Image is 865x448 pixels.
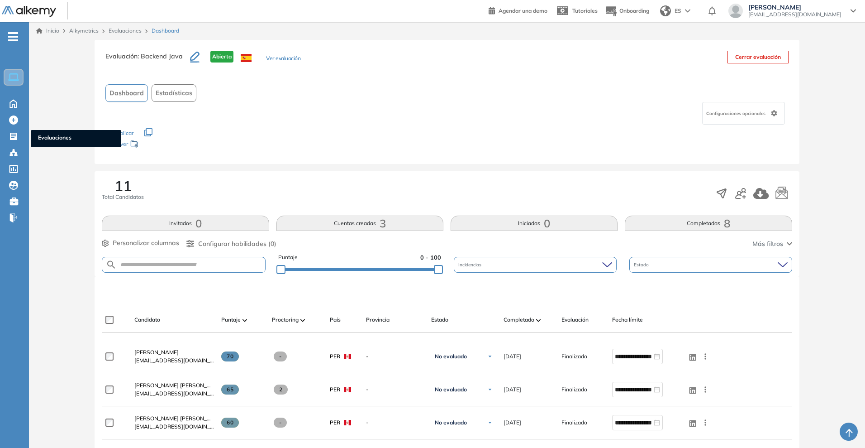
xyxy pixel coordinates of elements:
[451,216,618,231] button: Iniciadas0
[242,319,247,322] img: [missing "en.ARROW_ALT" translation]
[210,51,233,63] span: Abierta
[274,418,287,428] span: -
[489,5,547,15] a: Agendar una demo
[134,316,160,324] span: Candidato
[36,27,59,35] a: Inicio
[134,414,214,423] a: [PERSON_NAME] [PERSON_NAME]
[619,7,649,14] span: Onboarding
[420,253,441,262] span: 0 - 100
[8,36,18,38] i: -
[105,51,190,70] h3: Evaluación
[685,9,690,13] img: arrow
[113,130,133,136] span: Duplicar
[221,352,239,361] span: 70
[660,5,671,16] img: world
[156,88,192,98] span: Estadísticas
[272,316,299,324] span: Proctoring
[241,54,252,62] img: ESP
[561,419,587,427] span: Finalizado
[561,385,587,394] span: Finalizado
[435,386,467,393] span: No evaluado
[634,261,651,268] span: Estado
[330,419,340,427] span: PER
[105,84,148,102] button: Dashboard
[106,259,117,270] img: SEARCH_ALT
[278,253,298,262] span: Puntaje
[221,418,239,428] span: 60
[605,1,649,21] button: Onboarding
[344,354,351,359] img: PER
[2,6,56,17] img: Logo
[612,316,643,324] span: Fecha límite
[102,193,144,201] span: Total Candidatos
[752,239,792,249] button: Más filtros
[748,4,841,11] span: [PERSON_NAME]
[454,257,617,273] div: Incidencias
[330,316,341,324] span: País
[752,239,783,249] span: Más filtros
[300,319,305,322] img: [missing "en.ARROW_ALT" translation]
[487,354,493,359] img: Ícono de flecha
[274,385,288,395] span: 2
[435,353,467,360] span: No evaluado
[198,239,276,249] span: Configurar habilidades (0)
[504,419,521,427] span: [DATE]
[186,239,276,249] button: Configurar habilidades (0)
[504,352,521,361] span: [DATE]
[113,136,203,153] div: Mover
[134,415,224,422] span: [PERSON_NAME] [PERSON_NAME]
[274,352,287,361] span: -
[431,316,448,324] span: Estado
[572,7,598,14] span: Tutoriales
[134,381,214,390] a: [PERSON_NAME] [PERSON_NAME]
[113,238,179,248] span: Personalizar columnas
[487,387,493,392] img: Ícono de flecha
[134,356,214,365] span: [EMAIL_ADDRESS][DOMAIN_NAME]
[504,316,534,324] span: Completado
[625,216,792,231] button: Completadas8
[561,352,587,361] span: Finalizado
[499,7,547,14] span: Agendar una demo
[366,419,424,427] span: -
[134,348,214,356] a: [PERSON_NAME]
[748,11,841,18] span: [EMAIL_ADDRESS][DOMAIN_NAME]
[221,316,241,324] span: Puntaje
[629,257,792,273] div: Estado
[330,385,340,394] span: PER
[344,387,351,392] img: PER
[536,319,541,322] img: [missing "en.ARROW_ALT" translation]
[102,216,269,231] button: Invitados0
[276,216,443,231] button: Cuentas creadas3
[435,419,467,426] span: No evaluado
[138,52,183,60] span: : Backend Java
[134,349,179,356] span: [PERSON_NAME]
[221,385,239,395] span: 65
[366,385,424,394] span: -
[366,316,390,324] span: Provincia
[266,54,300,64] button: Ver evaluación
[69,27,99,34] span: Alkymetrics
[366,352,424,361] span: -
[38,134,114,144] span: Evaluaciones
[102,238,179,248] button: Personalizar columnas
[134,390,214,398] span: [EMAIL_ADDRESS][DOMAIN_NAME]
[134,423,214,431] span: [EMAIL_ADDRESS][DOMAIN_NAME]
[109,88,144,98] span: Dashboard
[487,420,493,425] img: Ícono de flecha
[134,382,224,389] span: [PERSON_NAME] [PERSON_NAME]
[109,27,142,34] a: Evaluaciones
[458,261,483,268] span: Incidencias
[702,102,785,125] div: Configuraciones opcionales
[675,7,681,15] span: ES
[330,352,340,361] span: PER
[152,84,196,102] button: Estadísticas
[114,178,132,193] span: 11
[344,420,351,425] img: PER
[152,27,179,35] span: Dashboard
[727,51,789,63] button: Cerrar evaluación
[504,385,521,394] span: [DATE]
[706,110,767,117] span: Configuraciones opcionales
[561,316,589,324] span: Evaluación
